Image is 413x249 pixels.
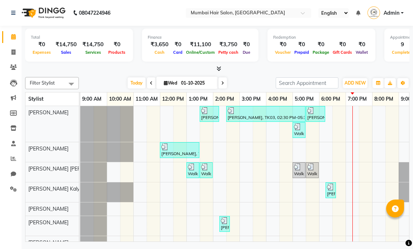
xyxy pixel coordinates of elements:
div: Walk In, TK02, 01:30 PM-02:00 PM, [PERSON_NAME] / Shave [200,163,212,177]
div: [PERSON_NAME], TK05, 06:15 PM-06:30 PM, Brazilian Wax @Offer [326,183,335,197]
div: ₹14,750 [80,40,106,49]
input: 2025-10-01 [179,78,215,88]
div: Finance [148,34,253,40]
a: 2:00 PM [213,94,236,104]
div: [PERSON_NAME], TK01, 12:00 PM-01:30 PM, Touch-up 1 Inches - Majirel [161,143,199,157]
a: 6:00 PM [319,94,342,104]
span: Expenses [31,50,53,55]
span: Admin [384,9,399,17]
div: [PERSON_NAME], TK01, 02:15 PM-02:30 PM, [GEOGRAPHIC_DATA]/ [GEOGRAPHIC_DATA]/ [DEMOGRAPHIC_DATA]/... [220,217,229,231]
span: [PERSON_NAME] [28,239,68,246]
a: 12:00 PM [160,94,186,104]
span: Gift Cards [331,50,354,55]
div: ₹0 [273,40,293,49]
span: Voucher [273,50,293,55]
iframe: chat widget [383,220,406,242]
a: 7:00 PM [346,94,369,104]
span: Wed [162,80,179,86]
span: Petty cash [217,50,240,55]
a: 8:00 PM [372,94,395,104]
span: Products [106,50,127,55]
a: 10:00 AM [107,94,133,104]
img: logo [18,3,67,23]
button: ADD NEW [343,78,367,88]
input: Search Appointment [276,77,338,88]
div: ₹3,650 [148,40,171,49]
span: [PERSON_NAME] [28,219,68,226]
div: ₹0 [293,40,311,49]
img: Admin [367,6,380,19]
span: Sales [59,50,73,55]
span: Today [128,77,146,88]
span: Prepaid [293,50,311,55]
div: ₹0 [354,40,370,49]
a: 9:00 AM [80,94,103,104]
div: ₹0 [171,40,184,49]
div: [PERSON_NAME], TK05, 05:30 PM-06:15 PM, Director Haircut - [DEMOGRAPHIC_DATA] [307,107,324,121]
span: Stylist [28,96,43,102]
span: Online/Custom [184,50,217,55]
span: Cash [153,50,166,55]
span: Due [241,50,252,55]
div: [PERSON_NAME], TK01, 01:30 PM-02:15 PM, Director Haircut - [DEMOGRAPHIC_DATA] [200,107,218,121]
span: Filter Stylist [30,80,55,86]
div: Redemption [273,34,370,40]
span: ADD NEW [345,80,366,86]
div: ₹3,750 [217,40,240,49]
span: [PERSON_NAME] [28,145,68,152]
span: Card [171,50,184,55]
span: [PERSON_NAME] Kalyan [28,186,85,192]
a: 1:00 PM [187,94,209,104]
a: 3:00 PM [240,94,262,104]
div: Walk In, TK04, 05:00 PM-05:30 PM, Senior Haircut - [DEMOGRAPHIC_DATA] [293,163,305,177]
a: 4:00 PM [266,94,289,104]
span: Services [84,50,103,55]
a: 5:00 PM [293,94,315,104]
b: 08047224946 [79,3,110,23]
span: Package [311,50,331,55]
span: [PERSON_NAME] [PERSON_NAME] [28,166,110,172]
span: [PERSON_NAME] [28,109,68,116]
div: ₹0 [240,40,253,49]
div: Walk In, TK02, 01:00 PM-01:30 PM, Senior Haircut - [DEMOGRAPHIC_DATA] [187,163,199,177]
div: ₹0 [106,40,127,49]
span: [PERSON_NAME] [28,206,68,212]
div: ₹0 [31,40,53,49]
div: [PERSON_NAME], TK03, 02:30 PM-05:30 PM, Global Highlights - Below Shoulder [227,107,305,121]
div: Total [31,34,127,40]
div: Walk In, TK04, 05:30 PM-06:00 PM, [PERSON_NAME] / Shave [307,163,318,177]
div: ₹11,100 [184,40,217,49]
div: ₹14,750 [53,40,80,49]
span: Wallet [354,50,370,55]
div: ₹0 [331,40,354,49]
div: ₹0 [311,40,331,49]
div: Walk In, TK04, 05:00 PM-05:30 PM, Director Haircut - [DEMOGRAPHIC_DATA] (₹1000) [293,123,305,137]
a: 11:00 AM [134,94,160,104]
